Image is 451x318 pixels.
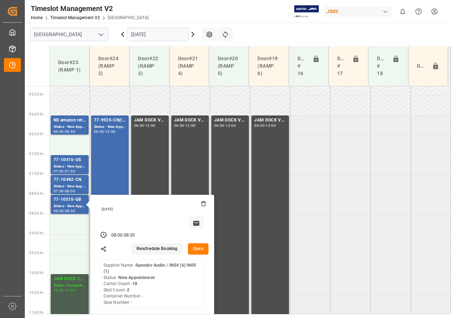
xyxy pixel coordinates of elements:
div: - [64,289,65,292]
div: 12:00 [185,124,196,127]
div: - [64,170,65,173]
div: 07:30 [54,189,64,193]
div: Status - New Appointment [54,124,86,130]
div: Door#20 (RAMP 5) [215,52,243,80]
div: 12:00 [105,130,116,133]
div: 06:00 [214,124,224,127]
div: 06:00 [174,124,184,127]
span: 11:00 Hr [29,311,44,314]
div: Status - New Appointment [54,183,86,189]
img: Exertis%20JAM%20-%20Email%20Logo.jpg_1722504956.jpg [294,5,319,18]
div: JAM DOCK VOLUME CONTROL [214,117,246,124]
span: 06:00 Hr [29,112,44,116]
div: Door#25 (RAMP 1) [55,56,84,76]
div: - [64,130,65,133]
div: Door#19 (RAMP 6) [255,52,283,80]
span: 10:00 Hr [29,271,44,275]
div: [DATE] [99,207,206,212]
div: 06:30 [65,130,75,133]
button: open menu [95,29,106,40]
div: 77-10482-CN [54,176,86,183]
span: 07:30 Hr [29,172,44,176]
div: Door#23 [414,59,429,73]
div: Doors # 18 [374,52,389,80]
div: 08:30 [65,209,75,212]
div: Doors # 16 [295,52,310,80]
button: Open [188,243,208,255]
a: Timeslot Management V2 [50,15,100,20]
div: 06:00 [94,130,104,133]
div: - [184,124,185,127]
span: 08:00 Hr [29,192,44,195]
div: Doors # 17 [334,52,349,80]
div: - [104,130,105,133]
span: 08:30 Hr [29,211,44,215]
div: Status - New Appointment [54,164,86,170]
div: 12:00 [266,124,276,127]
div: JAM DOCK VOLUME CONTROL [134,117,166,124]
div: 77-10415-US [54,157,86,164]
div: Door#22 (RAMP 3) [135,52,163,80]
div: 10:00 [54,289,64,292]
div: 12:00 [65,289,75,292]
div: 08:00 [65,189,75,193]
div: 77-9925-CN(IN01/12 lines) [94,117,126,124]
div: - [265,124,266,127]
div: 12:00 [145,124,156,127]
div: Status - Completed [54,283,86,289]
div: Supplier Name - Status - Carton Count - Skid Count - Container Number - Seal Number - [104,262,201,306]
button: Help Center [411,4,427,19]
div: 06:00 [254,124,265,127]
div: JAM DOCK VOLUME CONTROL [254,117,286,124]
div: - [64,209,65,212]
div: Status - New Appointment [94,124,126,130]
div: - [122,232,123,239]
div: - [64,189,65,193]
button: JIMS [324,5,395,18]
input: DD-MM-YYYY [127,28,189,41]
span: 10:30 Hr [29,291,44,295]
div: Door#24 (RAMP 2) [95,52,123,80]
div: 08:30 [124,232,135,239]
div: - [144,124,145,127]
button: show 0 new notifications [395,4,411,19]
b: 18 [132,281,137,286]
div: 06:00 [54,130,64,133]
span: 07:00 Hr [29,152,44,156]
span: 09:30 Hr [29,251,44,255]
b: Spendor Audio / IN04 (6) IN05 (1) [104,263,196,274]
b: New Appointment [118,275,155,280]
button: Reschedule Booking [132,243,182,255]
div: 08:00 [111,232,123,239]
div: 12:00 [225,124,236,127]
div: Timeslot Management V2 [31,3,149,14]
span: 09:00 Hr [29,231,44,235]
div: 08:00 [54,209,64,212]
div: 06:00 [134,124,144,127]
div: 07:00 [54,170,64,173]
div: - [224,124,225,127]
span: 05:30 Hr [29,92,44,96]
div: 07:30 [65,170,75,173]
a: Home [31,15,43,20]
span: 06:30 Hr [29,132,44,136]
div: NS amazon returns [54,117,86,124]
div: JAM DOCK CONTROL [54,276,86,283]
div: 77-10515-GB [54,196,86,203]
input: Type to search/select [30,28,108,41]
div: JIMS [324,6,392,17]
div: JAM DOCK VOLUME CONTROL [174,117,206,124]
div: Status - New Appointment [54,203,86,209]
div: Door#21 (RAMP 4) [175,52,203,80]
b: 2 [127,288,129,293]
